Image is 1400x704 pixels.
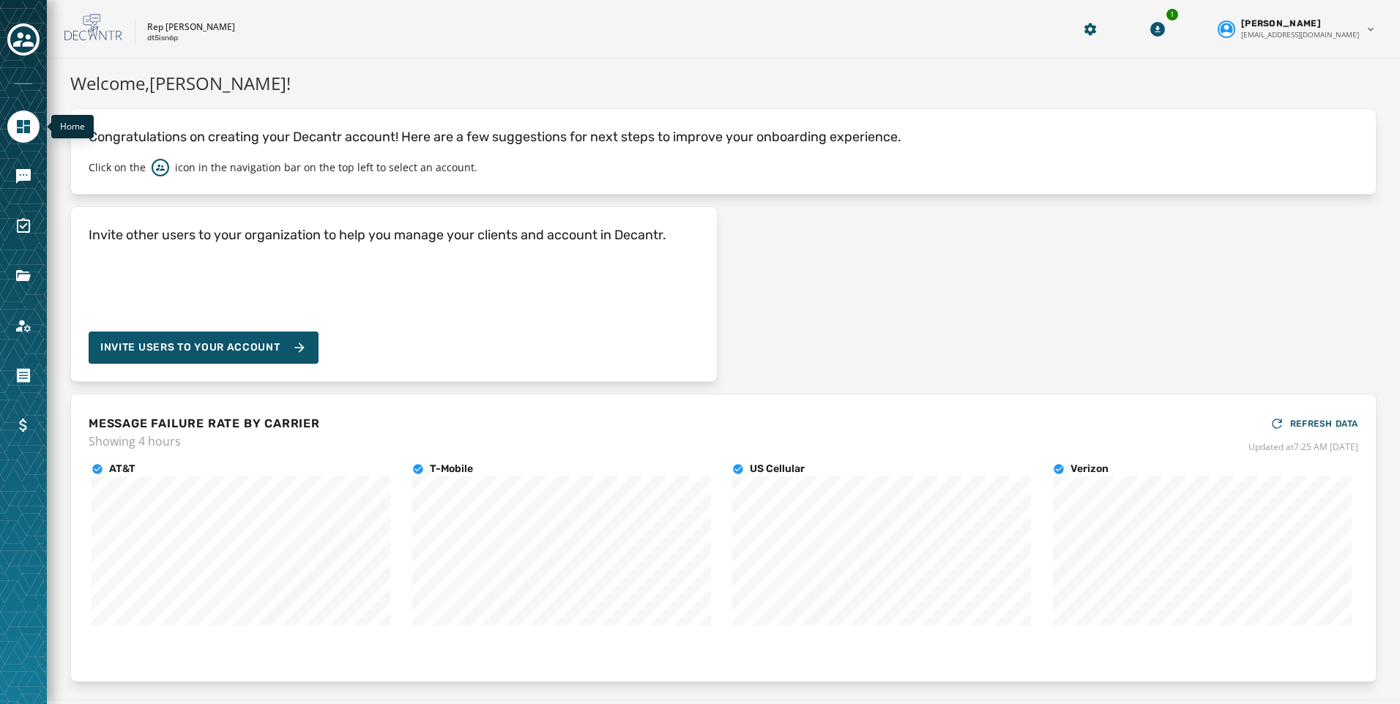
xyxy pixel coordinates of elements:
[7,310,40,342] a: Navigate to Account
[1077,16,1103,42] button: Manage global settings
[1165,7,1180,22] div: 1
[1144,16,1171,42] button: Download Menu
[89,127,1358,147] p: Congratulations on creating your Decantr account! Here are a few suggestions for next steps to im...
[7,111,40,143] a: Navigate to Home
[430,462,473,476] h4: T-Mobile
[7,409,40,441] a: Navigate to Billing
[7,210,40,242] a: Navigate to Surveys
[147,21,235,33] p: Rep [PERSON_NAME]
[1248,441,1358,453] span: Updated at 7:25 AM [DATE]
[89,160,146,175] p: Click on the
[1290,418,1358,430] span: REFRESH DATA
[70,70,1377,97] h1: Welcome, [PERSON_NAME] !
[89,432,320,450] span: Showing 4 hours
[1212,12,1382,46] button: User settings
[51,115,94,138] div: Home
[147,33,178,44] p: dt5isn6p
[1241,29,1359,40] span: [EMAIL_ADDRESS][DOMAIN_NAME]
[89,225,666,245] h4: Invite other users to your organization to help you manage your clients and account in Decantr.
[7,359,40,392] a: Navigate to Orders
[750,462,805,476] h4: US Cellular
[7,160,40,192] a: Navigate to Messaging
[175,160,477,175] p: icon in the navigation bar on the top left to select an account.
[100,340,280,355] span: Invite Users to your account
[1241,18,1321,29] span: [PERSON_NAME]
[7,260,40,292] a: Navigate to Files
[89,415,320,432] h4: MESSAGE FAILURE RATE BY CARRIER
[1071,462,1109,476] h4: Verizon
[109,462,135,476] h4: AT&T
[7,23,40,56] button: Toggle account select drawer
